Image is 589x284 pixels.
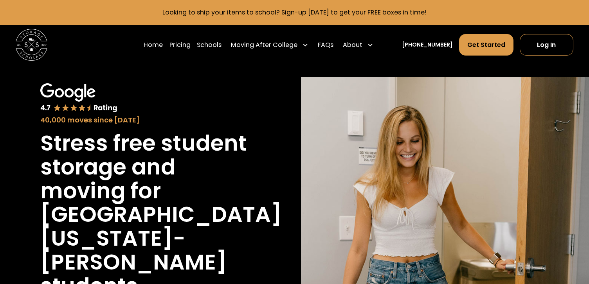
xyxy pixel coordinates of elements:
img: Google 4.7 star rating [40,83,117,113]
div: Moving After College [228,34,312,56]
a: FAQs [318,34,333,56]
img: Storage Scholars main logo [16,29,47,60]
div: About [343,40,362,50]
a: Log In [520,34,573,55]
div: Moving After College [231,40,297,50]
a: Home [144,34,163,56]
a: Get Started [459,34,513,55]
a: [PHONE_NUMBER] [402,41,453,49]
a: Looking to ship your items to school? Sign-up [DATE] to get your FREE boxes in time! [162,8,427,17]
div: About [340,34,376,56]
a: Pricing [169,34,191,56]
h1: [GEOGRAPHIC_DATA][US_STATE]-[PERSON_NAME] [40,203,282,274]
a: Schools [197,34,222,56]
h1: Stress free student storage and moving for [40,131,248,203]
div: 40,000 moves since [DATE] [40,115,248,125]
